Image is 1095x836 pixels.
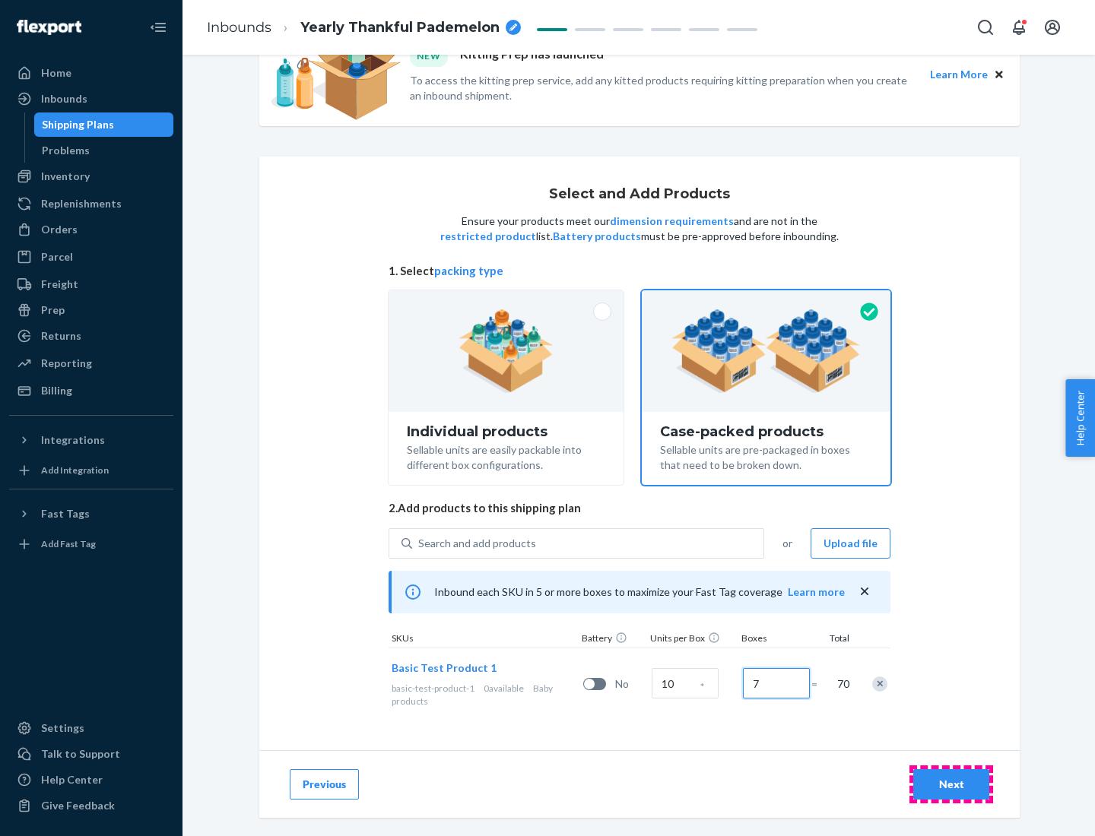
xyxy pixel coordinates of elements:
[42,117,114,132] div: Shipping Plans
[1037,12,1068,43] button: Open account menu
[392,682,577,708] div: Baby products
[392,682,474,694] span: basic-test-product-1
[991,66,1008,83] button: Close
[9,272,173,296] a: Freight
[660,424,872,439] div: Case-packed products
[34,138,174,163] a: Problems
[41,277,78,292] div: Freight
[41,720,84,736] div: Settings
[41,169,90,184] div: Inventory
[615,676,646,692] span: No
[41,506,90,521] div: Fast Tags
[207,19,271,36] a: Inbounds
[17,20,81,35] img: Flexport logo
[811,676,827,692] span: =
[872,676,887,692] div: Remove Item
[41,222,78,237] div: Orders
[926,777,976,792] div: Next
[9,351,173,375] a: Reporting
[41,302,65,318] div: Prep
[460,46,604,66] p: Kitting Prep has launched
[782,536,792,551] span: or
[647,632,738,648] div: Units per Box
[660,439,872,473] div: Sellable units are pre-packaged in boxes that need to be broken down.
[434,263,503,279] button: packing type
[41,328,81,344] div: Returns
[9,502,173,526] button: Fast Tags
[671,309,861,393] img: case-pack.59cecea509d18c883b923b81aeac6d0b.png
[930,66,988,83] button: Learn More
[579,632,647,648] div: Battery
[9,458,173,483] a: Add Integration
[1004,12,1034,43] button: Open notifications
[610,214,734,229] button: dimension requirements
[9,164,173,188] a: Inventory
[300,18,500,38] span: Yearly Thankful Pademelon
[195,5,533,50] ol: breadcrumbs
[392,660,497,676] button: Basic Test Product 1
[143,12,173,43] button: Close Navigation
[9,298,173,322] a: Prep
[484,682,524,694] span: 0 available
[9,378,173,403] a: Billing
[970,12,1001,43] button: Open Search Box
[41,383,72,398] div: Billing
[738,632,814,648] div: Boxes
[9,61,173,85] a: Home
[439,214,840,244] p: Ensure your products meet our and are not in the list. must be pre-approved before inbounding.
[9,192,173,216] a: Replenishments
[9,716,173,740] a: Settings
[41,196,122,211] div: Replenishments
[814,632,852,648] div: Total
[9,428,173,452] button: Integrations
[41,356,92,371] div: Reporting
[549,187,730,202] h1: Select and Add Products
[41,798,115,813] div: Give Feedback
[389,571,890,613] div: Inbound each SKU in 5 or more boxes to maximize your Fast Tag coverage
[811,528,890,559] button: Upload file
[9,217,173,242] a: Orders
[9,742,173,766] a: Talk to Support
[34,112,174,137] a: Shipping Plans
[834,676,849,692] span: 70
[9,793,173,818] button: Give Feedback
[9,87,173,111] a: Inbounds
[9,768,173,792] a: Help Center
[652,668,719,698] input: Case Quantity
[9,245,173,269] a: Parcel
[41,464,109,477] div: Add Integration
[9,532,173,556] a: Add Fast Tag
[788,584,845,600] button: Learn more
[41,772,103,787] div: Help Center
[290,769,359,800] button: Previous
[407,424,605,439] div: Individual products
[41,91,87,106] div: Inbounds
[913,769,989,800] button: Next
[743,668,810,698] input: Number of boxes
[389,263,890,279] span: 1. Select
[41,432,105,448] div: Integrations
[857,584,872,600] button: close
[407,439,605,473] div: Sellable units are easily packable into different box configurations.
[553,229,641,244] button: Battery products
[41,249,73,264] div: Parcel
[418,536,536,551] div: Search and add products
[392,661,497,674] span: Basic Test Product 1
[9,324,173,348] a: Returns
[410,46,448,66] div: NEW
[41,65,71,81] div: Home
[42,143,90,158] div: Problems
[440,229,536,244] button: restricted product
[459,309,554,393] img: individual-pack.facf35554cb0f1810c75b2bd6df2d64e.png
[41,537,96,550] div: Add Fast Tag
[1065,379,1095,457] button: Help Center
[389,632,579,648] div: SKUs
[41,746,120,762] div: Talk to Support
[410,73,916,103] p: To access the kitting prep service, add any kitted products requiring kitting preparation when yo...
[389,500,890,516] span: 2. Add products to this shipping plan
